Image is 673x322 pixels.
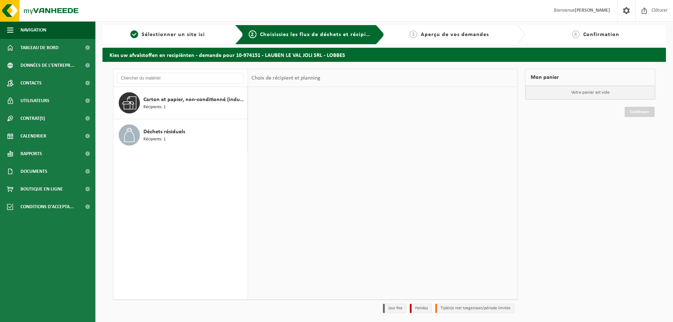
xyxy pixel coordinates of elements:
[130,30,138,38] span: 1
[106,30,229,39] a: 1Sélectionner un site ici
[525,69,655,86] div: Mon panier
[409,30,417,38] span: 3
[572,30,580,38] span: 4
[113,87,248,119] button: Carton et papier, non-conditionné (industriel) Récipients: 1
[20,39,59,57] span: Tableau de bord
[143,136,166,143] span: Récipients: 1
[20,163,47,180] span: Documents
[435,304,514,313] li: Tijdelijk niet toegestaan/période limitée
[260,32,378,37] span: Choisissiez les flux de déchets et récipients
[583,32,619,37] span: Confirmation
[113,119,248,151] button: Déchets résiduels Récipients: 1
[20,127,46,145] span: Calendrier
[20,198,74,216] span: Conditions d'accepta...
[142,32,205,37] span: Sélectionner un site ici
[143,104,166,111] span: Récipients: 1
[117,73,244,83] input: Chercher du matériel
[575,8,610,13] strong: [PERSON_NAME]
[20,21,46,39] span: Navigation
[625,107,655,117] a: Continuer
[421,32,489,37] span: Aperçu de vos demandes
[525,86,655,99] p: Votre panier est vide
[102,48,666,62] h2: Kies uw afvalstoffen en recipiënten - demande pour 10-974151 - LAUBEN LE VAL JOLI SRL - LOBBES
[143,128,185,136] span: Déchets résiduels
[20,57,75,74] span: Données de l'entrepr...
[20,180,63,198] span: Boutique en ligne
[410,304,432,313] li: Holiday
[20,74,42,92] span: Contacts
[248,69,324,87] div: Choix de récipient et planning
[20,110,45,127] span: Contrat(s)
[20,145,42,163] span: Rapports
[20,92,49,110] span: Utilisateurs
[143,95,246,104] span: Carton et papier, non-conditionné (industriel)
[249,30,256,38] span: 2
[383,304,406,313] li: Jour fixe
